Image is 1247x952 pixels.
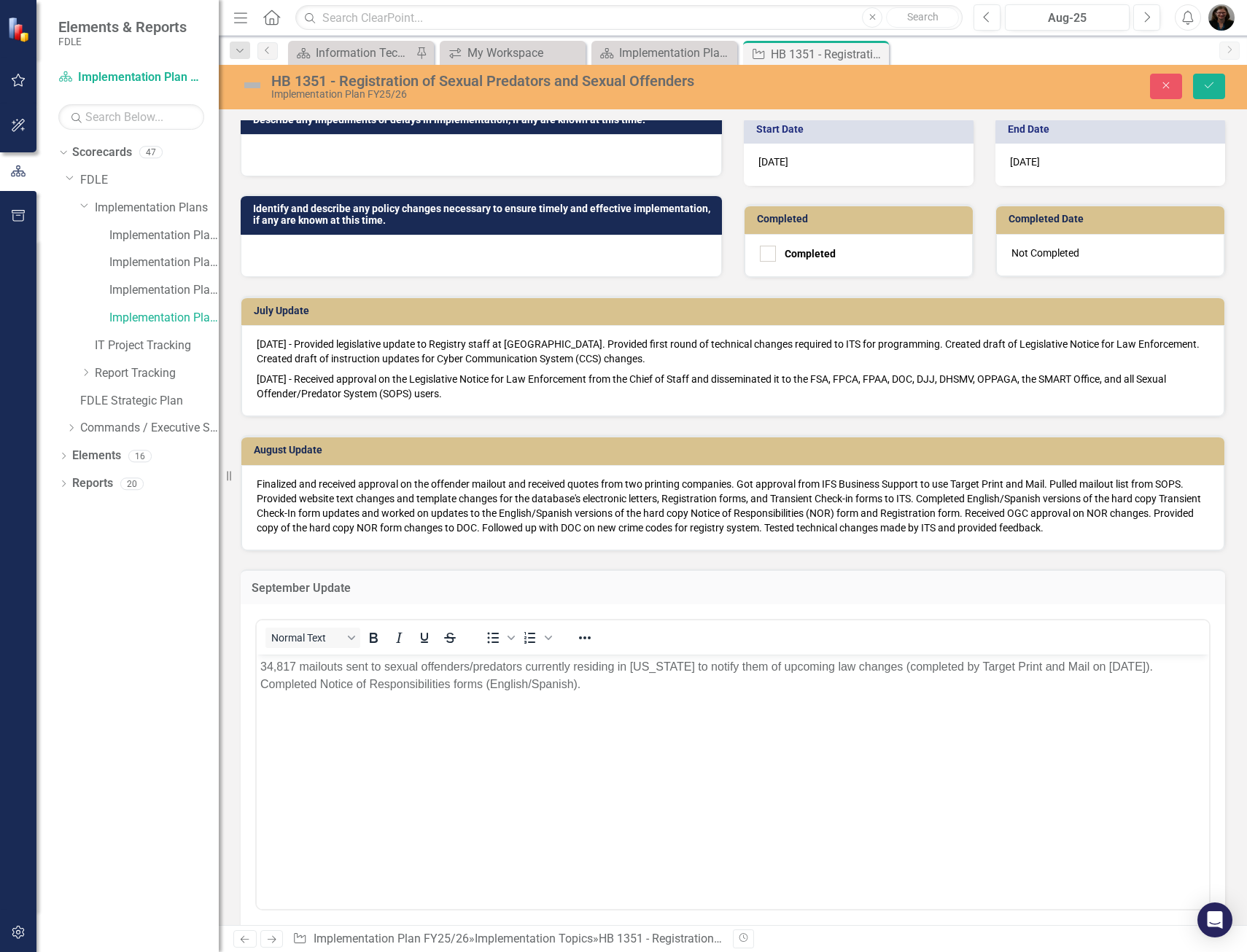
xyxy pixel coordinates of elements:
[265,628,360,648] button: Block Normal Text
[1197,902,1232,937] div: Open Intercom Messenger
[316,44,412,62] div: Information Technology Services Landing Page
[58,69,204,86] a: Implementation Plan FY25/26
[128,450,152,462] div: 16
[386,628,411,648] button: Italic
[109,254,219,271] a: Implementation Plan FY23/24
[292,931,722,948] div: » »
[80,172,219,189] a: FDLE
[72,144,132,161] a: Scorecards
[72,448,121,464] a: Elements
[257,655,1209,909] iframe: Rich Text Area
[481,628,517,648] div: Bullet list
[757,214,966,225] h3: Completed
[292,44,412,62] a: Information Technology Services Landing Page
[572,628,597,648] button: Reveal or hide additional toolbar items
[271,632,343,644] span: Normal Text
[518,628,554,648] div: Numbered list
[109,282,219,299] a: Implementation Plan FY24/25
[95,338,219,354] a: IT Project Tracking
[253,114,715,125] h3: Describe any impediments or delays in implementation, if any are known at this time.
[599,932,933,945] div: HB 1351 - Registration of Sexual Predators and Sexual Offenders
[475,932,593,945] a: Implementation Topics
[139,147,163,159] div: 47
[257,337,1209,369] p: [DATE] - Provided legislative update to Registry staff at [GEOGRAPHIC_DATA]. Provided first round...
[80,420,219,437] a: Commands / Executive Support Branch
[1010,9,1124,27] div: Aug-25
[7,17,33,42] img: ClearPoint Strategy
[361,628,386,648] button: Bold
[271,89,790,100] div: Implementation Plan FY25/26
[1005,4,1130,31] button: Aug-25
[1010,156,1040,168] span: [DATE]
[58,104,204,130] input: Search Below...
[907,11,939,23] span: Search
[758,156,788,168] span: [DATE]
[80,393,219,410] a: FDLE Strategic Plan
[254,445,1217,456] h3: August Update
[109,227,219,244] a: Implementation Plan FY22/23
[253,203,715,226] h3: Identify and describe any policy changes necessary to ensure timely and effective implementation,...
[295,5,963,31] input: Search ClearPoint...
[257,369,1209,401] p: [DATE] - Received approval on the Legislative Notice for Law Enforcement from the Chief of Staff ...
[595,44,734,62] a: Implementation Plan FY25/26
[72,475,113,492] a: Reports
[996,234,1224,276] div: Not Completed
[257,477,1209,535] p: Finalized and received approval on the offender mailout and received quotes from two printing com...
[58,18,187,36] span: Elements & Reports
[58,36,187,47] small: FDLE
[271,73,790,89] div: HB 1351 - Registration of Sexual Predators and Sexual Offenders
[241,74,264,97] img: Not Defined
[412,628,437,648] button: Underline
[314,932,469,945] a: Implementation Plan FY25/26
[109,310,219,327] a: Implementation Plan FY25/26
[252,582,1214,595] h3: September Update
[120,477,144,490] div: 20
[95,200,219,216] a: Implementation Plans
[443,44,582,62] a: My Workspace
[771,45,885,63] div: HB 1351 - Registration of Sexual Predators and Sexual Offenders
[95,365,219,382] a: Report Tracking
[756,124,966,135] h3: Start Date
[886,7,959,28] button: Search
[438,628,462,648] button: Strikethrough
[1208,4,1235,31] img: Nicole Howard
[1008,124,1218,135] h3: End Date
[619,44,734,62] div: Implementation Plan FY25/26
[254,305,1217,316] h3: July Update
[1009,214,1217,225] h3: Completed Date
[467,44,582,62] div: My Workspace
